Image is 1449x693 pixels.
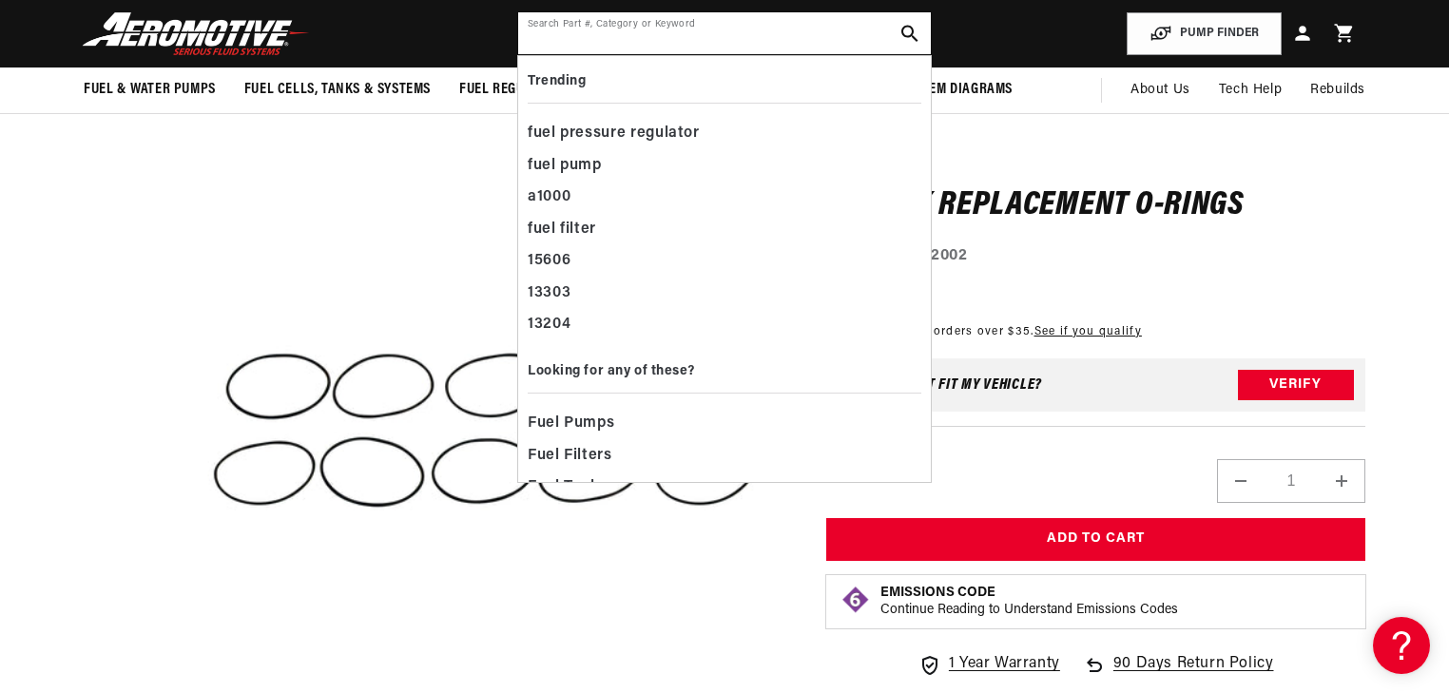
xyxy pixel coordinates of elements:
[1130,83,1190,97] span: About Us
[1034,325,1142,337] a: See if you qualify - Learn more about Affirm Financing (opens in modal)
[244,80,431,100] span: Fuel Cells, Tanks & Systems
[826,190,1365,221] h1: 10-Pack Replacement O-Rings
[1296,67,1380,113] summary: Rebuilds
[840,585,871,615] img: Emissions code
[918,652,1060,677] a: 1 Year Warranty
[880,585,1178,619] button: Emissions CodeContinue Reading to Understand Emissions Codes
[528,245,921,278] div: 15606
[69,67,230,112] summary: Fuel & Water Pumps
[528,214,921,246] div: fuel filter
[528,443,612,470] span: Fuel Filters
[1310,80,1365,101] span: Rebuilds
[1127,12,1282,55] button: PUMP FINDER
[528,278,921,310] div: 13303
[528,150,921,183] div: fuel pump
[528,474,608,501] span: Fuel Tanks
[528,118,921,150] div: fuel pressure regulator
[900,80,1013,100] span: System Diagrams
[230,67,445,112] summary: Fuel Cells, Tanks & Systems
[1238,370,1354,400] button: Verify
[1219,80,1282,101] span: Tech Help
[77,11,315,56] img: Aeromotive
[949,652,1060,677] span: 1 Year Warranty
[528,309,921,341] div: 13204
[528,364,695,378] b: Looking for any of these?
[1205,67,1296,113] summary: Tech Help
[826,244,1365,269] div: Part Number:
[518,12,931,54] input: Search by Part Number, Category or Keyword
[84,80,216,100] span: Fuel & Water Pumps
[528,182,921,214] div: a1000
[528,74,586,88] b: Trending
[838,377,1042,393] div: Does This part fit My vehicle?
[1116,67,1205,113] a: About Us
[889,12,931,54] button: search button
[445,67,585,112] summary: Fuel Regulators
[880,602,1178,619] p: Continue Reading to Understand Emissions Codes
[459,80,570,100] span: Fuel Regulators
[826,518,1365,561] button: Add to Cart
[880,586,995,600] strong: Emissions Code
[925,248,968,263] strong: 12002
[826,321,1142,339] p: Pay with on orders over $35.
[528,411,614,437] span: Fuel Pumps
[886,67,1027,112] summary: System Diagrams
